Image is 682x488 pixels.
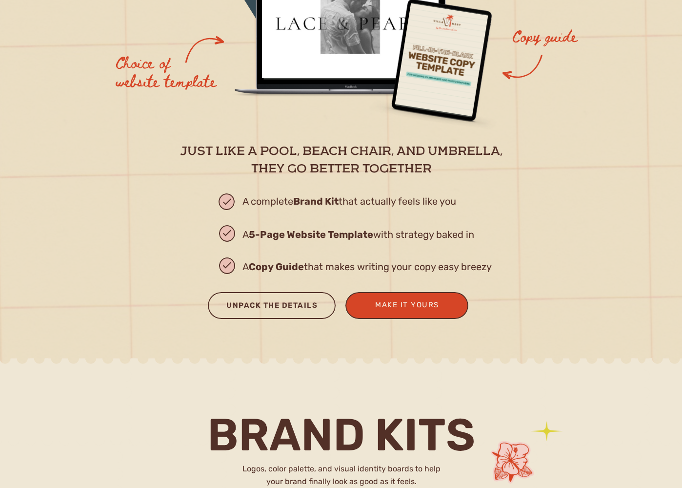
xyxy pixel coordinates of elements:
b: Copy Guide [249,261,304,273]
a: Make It Yours [360,298,455,312]
h2: A with strategy baked in [242,226,524,244]
h3: Choice of website template [115,53,216,91]
h2: Just like a pool, beach chair, and umbrella, they go better together [173,143,509,176]
h2: stand out [100,120,359,167]
a: Unpack the Details [217,299,327,315]
h2: Designed to [108,88,351,123]
b: Brand Kit [293,195,339,207]
b: 5-Page Website Template [249,229,373,240]
h2: brand kits [189,413,493,457]
h2: A that makes writing your copy easy breezy [242,258,516,276]
h2: A complete that actually feels like you [242,193,526,215]
h2: Built to perform [108,68,351,89]
h3: Copy guide [512,26,604,52]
